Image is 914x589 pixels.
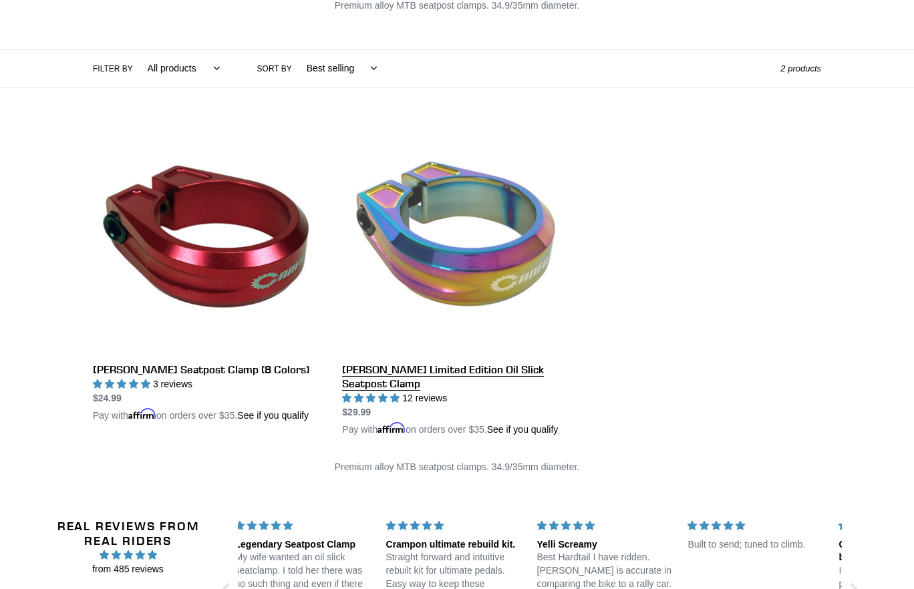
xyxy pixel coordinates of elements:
[386,519,521,533] div: 5 stars
[93,63,133,75] label: Filter by
[235,538,370,552] div: Legendary Seatpost Clamp
[537,538,672,552] div: Yelli Screamy
[257,63,292,75] label: Sort by
[780,63,821,73] span: 2 products
[235,519,370,533] div: 5 stars
[537,519,672,533] div: 5 stars
[386,538,521,552] div: Crampon ultimate rebuild kit.
[93,460,821,474] p: Premium alloy MTB seatpost clamps. 34.9/35mm diameter.
[688,519,822,533] div: 5 stars
[45,562,210,576] span: from 485 reviews
[45,548,210,562] span: 4.96 stars
[688,538,822,552] p: Built to send; tuned to climb.
[45,519,210,548] h2: Real Reviews from Real Riders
